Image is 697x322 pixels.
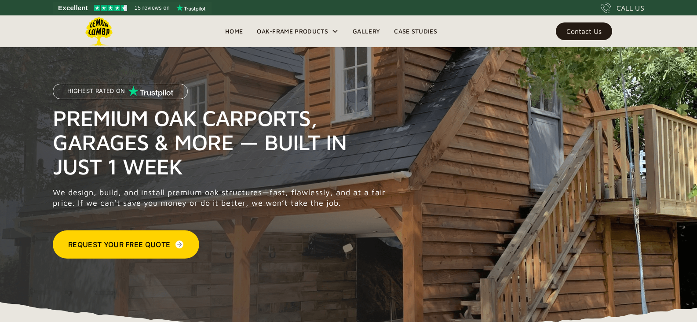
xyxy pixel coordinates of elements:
[53,84,188,106] a: Highest Rated on
[53,187,390,208] p: We design, build, and install premium oak structures—fast, flawlessly, and at a fair price. If we...
[176,4,205,11] img: Trustpilot logo
[67,88,125,94] p: Highest Rated on
[94,5,127,11] img: Trustpilot 4.5 stars
[387,25,444,38] a: Case Studies
[218,25,250,38] a: Home
[68,239,170,250] div: Request Your Free Quote
[601,3,644,13] a: CALL US
[250,15,346,47] div: Oak-Frame Products
[556,22,612,40] a: Contact Us
[257,26,328,37] div: Oak-Frame Products
[53,106,390,178] h1: Premium Oak Carports, Garages & More — Built in Just 1 Week
[53,2,212,14] a: See Lemon Lumba reviews on Trustpilot
[53,230,199,259] a: Request Your Free Quote
[566,28,602,34] div: Contact Us
[617,3,644,13] div: CALL US
[135,3,170,13] span: 15 reviews on
[58,3,88,13] span: Excellent
[346,25,387,38] a: Gallery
